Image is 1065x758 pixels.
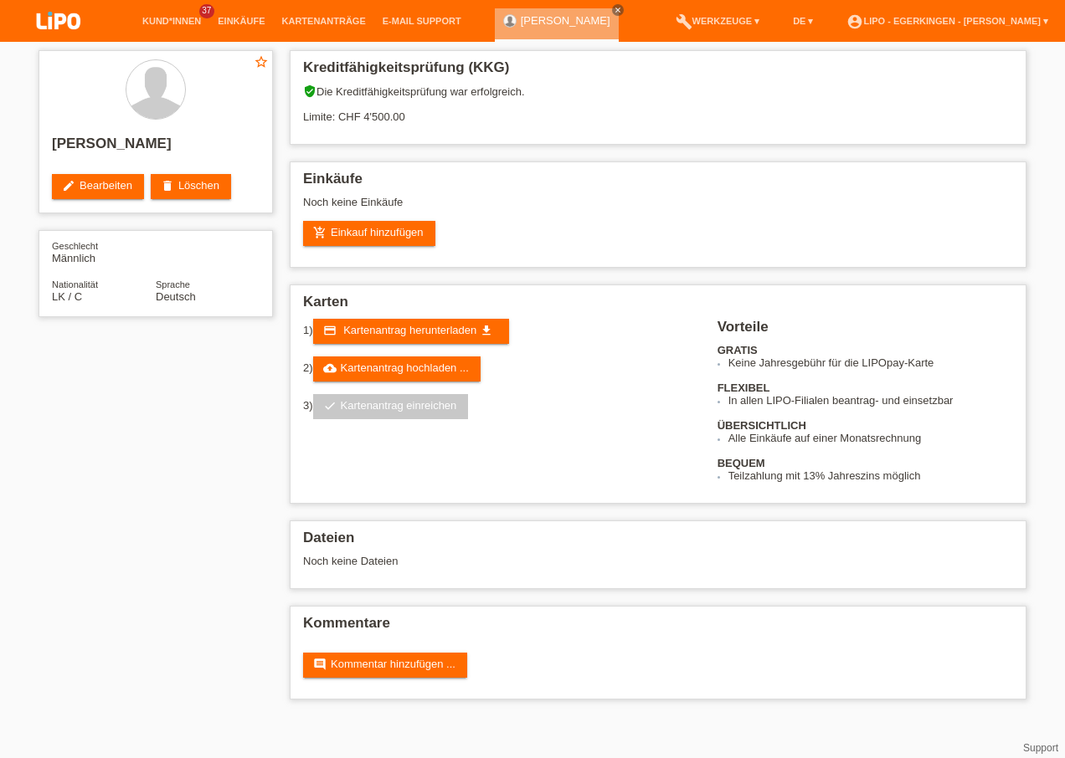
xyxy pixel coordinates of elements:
a: Kund*innen [134,16,209,26]
span: 37 [199,4,214,18]
b: FLEXIBEL [718,382,770,394]
li: Alle Einkäufe auf einer Monatsrechnung [728,432,1013,444]
div: Die Kreditfähigkeitsprüfung war erfolgreich. Limite: CHF 4'500.00 [303,85,1013,136]
i: star_border [254,54,269,69]
a: add_shopping_cartEinkauf hinzufügen [303,221,435,246]
div: 2) [303,356,697,382]
a: E-Mail Support [374,16,470,26]
li: Keine Jahresgebühr für die LIPOpay-Karte [728,356,1013,369]
h2: Einkäufe [303,171,1013,196]
h2: Karten [303,294,1013,319]
li: Teilzahlung mit 13% Jahreszins möglich [728,469,1013,482]
h2: Kommentare [303,615,1013,640]
li: In allen LIPO-Filialen beantrag- und einsetzbar [728,394,1013,407]
a: Einkäufe [209,16,273,26]
i: build [676,13,692,30]
i: check [323,399,337,412]
i: close [614,6,622,14]
span: Nationalität [52,279,98,289]
a: Support [1023,742,1058,754]
div: Noch keine Einkäufe [303,196,1013,221]
h2: [PERSON_NAME] [52,136,260,161]
a: close [612,4,624,16]
a: account_circleLIPO - Egerkingen - [PERSON_NAME] ▾ [838,16,1057,26]
i: add_shopping_cart [313,226,327,239]
b: GRATIS [718,344,758,356]
i: account_circle [846,13,863,30]
i: comment [313,658,327,671]
i: credit_card [323,324,337,337]
span: Geschlecht [52,241,98,251]
a: editBearbeiten [52,174,144,199]
i: edit [62,179,75,192]
a: cloud_uploadKartenantrag hochladen ... [313,356,481,382]
a: credit_card Kartenantrag herunterladen get_app [313,319,509,344]
div: Noch keine Dateien [303,555,815,567]
i: get_app [480,324,493,337]
span: Kartenantrag herunterladen [343,324,476,336]
i: delete [161,179,174,192]
h2: Vorteile [718,319,1013,344]
b: ÜBERSICHTLICH [718,419,806,432]
a: star_border [254,54,269,72]
span: Deutsch [156,290,196,303]
div: Männlich [52,239,156,264]
i: verified_user [303,85,316,98]
i: cloud_upload [323,361,337,375]
a: checkKartenantrag einreichen [313,394,469,419]
div: 3) [303,394,697,419]
a: deleteLöschen [151,174,231,199]
a: DE ▾ [785,16,821,26]
div: 1) [303,319,697,344]
a: buildWerkzeuge ▾ [667,16,769,26]
a: LIPO pay [17,34,100,47]
h2: Dateien [303,530,1013,555]
a: commentKommentar hinzufügen ... [303,653,467,678]
a: Kartenanträge [274,16,374,26]
h2: Kreditfähigkeitsprüfung (KKG) [303,59,1013,85]
b: BEQUEM [718,457,765,469]
span: Sprache [156,279,190,289]
span: Sri Lanka / C / 06.08.2007 [52,290,82,303]
a: [PERSON_NAME] [521,14,610,27]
